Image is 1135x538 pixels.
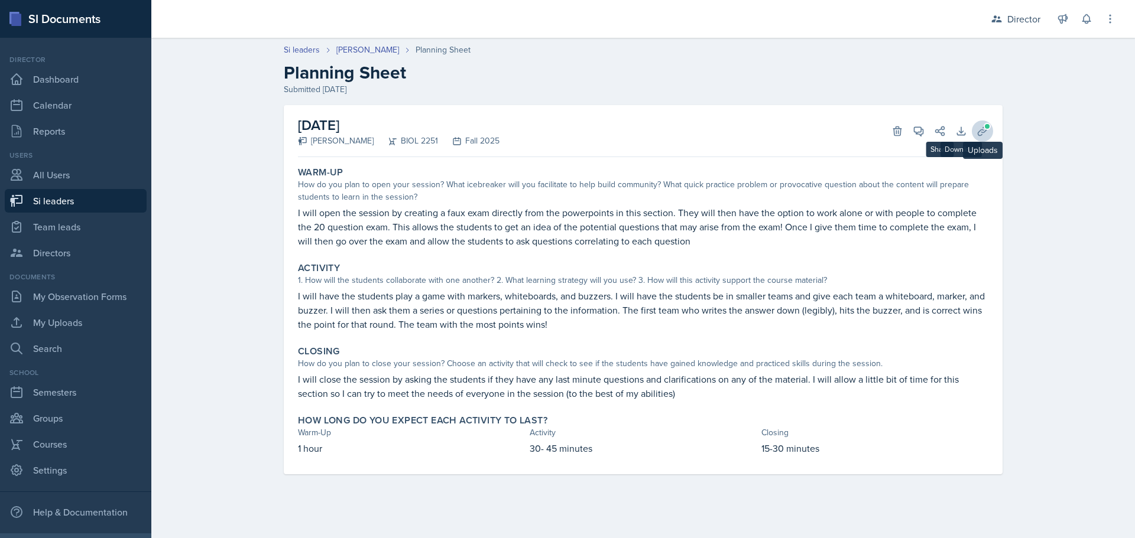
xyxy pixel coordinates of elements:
[761,441,988,455] p: 15-30 minutes
[761,426,988,439] div: Closing
[530,426,757,439] div: Activity
[5,367,147,378] div: School
[298,357,988,370] div: How do you plan to close your session? Choose an activity that will check to see if the students ...
[951,120,972,142] button: Download
[416,44,471,56] div: Planning Sheet
[284,83,1003,96] div: Submitted [DATE]
[5,500,147,524] div: Help & Documentation
[298,206,988,248] p: I will open the session by creating a faux exam directly from the powerpoints in this section. Th...
[298,372,988,400] p: I will close the session by asking the students if they have any last minute questions and clarif...
[5,406,147,430] a: Groups
[5,119,147,143] a: Reports
[284,62,1003,83] h2: Planning Sheet
[336,44,399,56] a: [PERSON_NAME]
[5,189,147,213] a: Si leaders
[298,262,340,274] label: Activity
[298,345,340,357] label: Closing
[5,458,147,482] a: Settings
[298,115,500,136] h2: [DATE]
[438,135,500,147] div: Fall 2025
[5,93,147,117] a: Calendar
[530,441,757,455] p: 30- 45 minutes
[5,54,147,65] div: Director
[298,289,988,331] p: I will have the students play a game with markers, whiteboards, and buzzers. I will have the stud...
[5,150,147,161] div: Users
[5,67,147,91] a: Dashboard
[298,441,525,455] p: 1 hour
[5,432,147,456] a: Courses
[5,272,147,282] div: Documents
[1007,12,1040,26] div: Director
[298,415,547,426] label: How long do you expect each activity to last?
[374,135,438,147] div: BIOL 2251
[5,163,147,187] a: All Users
[972,120,993,142] button: Uploads
[298,426,525,439] div: Warm-Up
[5,380,147,404] a: Semesters
[5,215,147,239] a: Team leads
[5,241,147,265] a: Directors
[929,120,951,142] button: Share
[284,44,320,56] a: Si leaders
[5,285,147,308] a: My Observation Forms
[5,337,147,360] a: Search
[298,274,988,286] div: 1. How will the students collaborate with one another? 2. What learning strategy will you use? 3....
[5,311,147,334] a: My Uploads
[298,167,343,178] label: Warm-Up
[298,178,988,203] div: How do you plan to open your session? What icebreaker will you facilitate to help build community...
[298,135,374,147] div: [PERSON_NAME]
